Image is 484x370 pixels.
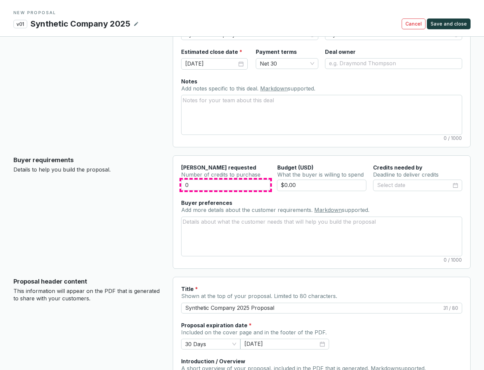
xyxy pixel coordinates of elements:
p: NEW PROPOSAL [13,10,471,15]
label: Introduction / Overview [181,358,245,365]
span: Add more details about the customer requirements. [181,207,314,213]
span: supported. [288,85,315,92]
label: [PERSON_NAME] requested [181,164,256,171]
span: Shown at the top of your proposal. Limited to 80 characters. [181,293,337,299]
label: Estimated close date [181,48,242,55]
label: Proposal expiration date [181,322,252,329]
span: Included on the cover page and in the footer of the PDF. [181,329,327,336]
span: What the buyer is willing to spend [277,171,364,178]
p: Synthetic Company 2025 [30,18,131,30]
span: 31 / 80 [443,305,458,311]
span: supported. [342,207,369,213]
label: Buyer preferences [181,199,232,207]
label: Notes [181,78,197,85]
span: close-circle [238,61,244,67]
p: Details to help you build the proposal. [13,166,162,174]
span: Budget (USD) [277,164,314,171]
p: Proposal header content [13,277,162,286]
button: Save and close [427,18,471,29]
label: Credits needed by [373,164,422,171]
label: Payment terms [256,48,297,55]
label: Title [181,285,198,293]
span: Save and close [431,21,467,27]
input: Select date [244,340,318,348]
a: Markdown [314,207,342,213]
a: Markdown [260,85,288,92]
span: Net 30 [260,59,314,69]
input: Select date [377,181,451,190]
span: Add notes specific to this deal. [181,85,260,92]
span: Number of credits to purchase [181,171,260,178]
span: Deadline to deliver credits [373,171,439,178]
p: This information will appear on the PDF that is generated to share with your customers. [13,288,162,302]
input: Select date [185,60,237,68]
label: Deal owner [325,48,356,55]
button: Cancel [402,18,426,29]
p: Buyer requirements [13,155,162,165]
span: Cancel [405,21,422,27]
p: v01 [13,20,27,28]
span: 30 Days [185,339,236,349]
input: e.g. Draymond Thompson [325,58,462,69]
